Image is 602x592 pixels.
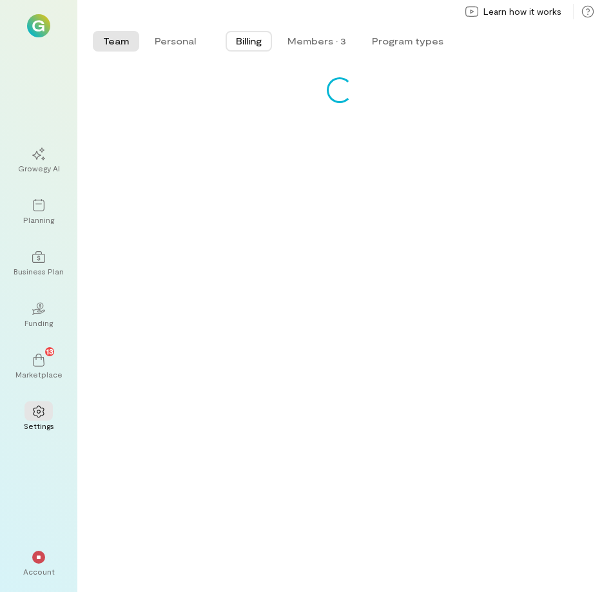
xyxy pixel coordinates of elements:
[14,266,64,276] div: Business Plan
[483,5,561,18] span: Learn how it works
[277,31,356,52] button: Members · 3
[287,35,346,48] div: Members · 3
[24,318,53,328] div: Funding
[144,31,206,52] button: Personal
[226,31,272,52] button: Billing
[236,35,262,48] span: Billing
[362,31,454,52] button: Program types
[24,421,54,431] div: Settings
[46,345,53,357] span: 13
[15,292,62,338] a: Funding
[15,137,62,184] a: Growegy AI
[15,395,62,441] a: Settings
[93,31,139,52] button: Team
[15,240,62,287] a: Business Plan
[15,369,63,379] div: Marketplace
[23,215,54,225] div: Planning
[23,566,55,577] div: Account
[18,163,60,173] div: Growegy AI
[15,343,62,390] a: Marketplace
[15,189,62,235] a: Planning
